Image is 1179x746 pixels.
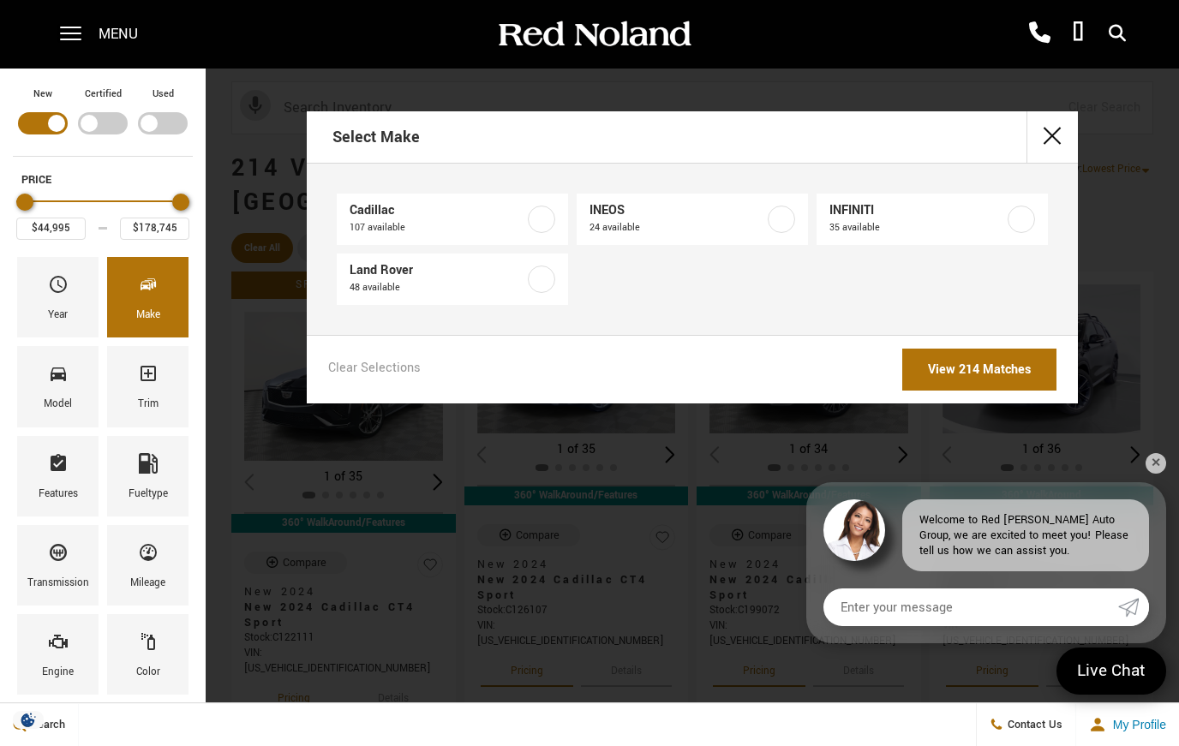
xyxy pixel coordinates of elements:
div: YearYear [17,257,99,337]
a: INEOS24 available [577,194,808,245]
label: Certified [85,86,122,103]
div: Price [16,188,189,240]
span: Make [138,270,159,306]
div: TrimTrim [107,346,189,427]
div: Maximum Price [172,194,189,211]
span: 35 available [829,219,1004,236]
div: Model [44,395,72,414]
button: close [1026,111,1078,163]
input: Enter your message [823,588,1118,626]
span: INEOS [589,202,764,219]
div: MakeMake [107,257,189,337]
div: Engine [42,663,74,682]
a: Cadillac107 available [337,194,568,245]
span: Contact Us [1003,717,1062,732]
span: Model [48,359,69,395]
span: Engine [48,627,69,663]
section: Click to Open Cookie Consent Modal [9,711,48,729]
label: Used [153,86,174,103]
div: ColorColor [107,614,189,695]
span: Year [48,270,69,306]
h5: Price [21,172,184,188]
div: Welcome to Red [PERSON_NAME] Auto Group, we are excited to meet you! Please tell us how we can as... [902,499,1149,571]
span: Trim [138,359,159,395]
div: Mileage [130,574,165,593]
div: MileageMileage [107,525,189,606]
a: View 214 Matches [902,349,1056,391]
label: New [33,86,52,103]
img: Opt-Out Icon [9,711,48,729]
img: Red Noland Auto Group [495,20,692,50]
div: ModelModel [17,346,99,427]
span: Mileage [138,538,159,574]
input: Maximum [120,218,189,240]
div: TransmissionTransmission [17,525,99,606]
div: Year [48,306,68,325]
a: Live Chat [1056,648,1166,695]
a: Clear Selections [328,360,421,380]
a: Land Rover48 available [337,254,568,305]
div: Filter by Vehicle Type [13,86,193,156]
div: Color [136,663,160,682]
div: Fueltype [129,485,168,504]
img: Agent profile photo [823,499,885,561]
span: Fueltype [138,449,159,485]
span: Land Rover [350,262,524,279]
h2: Select Make [332,113,420,161]
span: 24 available [589,219,764,236]
input: Minimum [16,218,86,240]
span: Features [48,449,69,485]
span: Cadillac [350,202,524,219]
a: INFINITI35 available [817,194,1048,245]
button: Open user profile menu [1076,703,1179,746]
div: FeaturesFeatures [17,436,99,516]
span: My Profile [1106,718,1166,731]
a: Submit [1118,588,1149,626]
div: EngineEngine [17,614,99,695]
div: Features [39,485,78,504]
div: Transmission [27,574,89,593]
span: Live Chat [1068,659,1154,683]
span: 48 available [350,279,524,296]
span: Color [138,627,159,663]
div: FueltypeFueltype [107,436,189,516]
div: Trim [138,395,159,414]
span: INFINITI [829,202,1004,219]
span: Transmission [48,538,69,574]
div: Minimum Price [16,194,33,211]
span: 107 available [350,219,524,236]
div: Make [136,306,160,325]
